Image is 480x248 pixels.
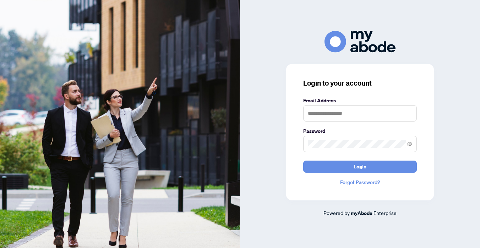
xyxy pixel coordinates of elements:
a: Forgot Password? [303,178,417,186]
button: Login [303,161,417,173]
h3: Login to your account [303,78,417,88]
a: myAbode [351,209,372,217]
span: Login [354,161,366,172]
img: ma-logo [324,31,396,53]
label: Password [303,127,417,135]
label: Email Address [303,97,417,104]
span: Powered by [323,210,350,216]
span: eye-invisible [407,141,412,146]
span: Enterprise [373,210,397,216]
